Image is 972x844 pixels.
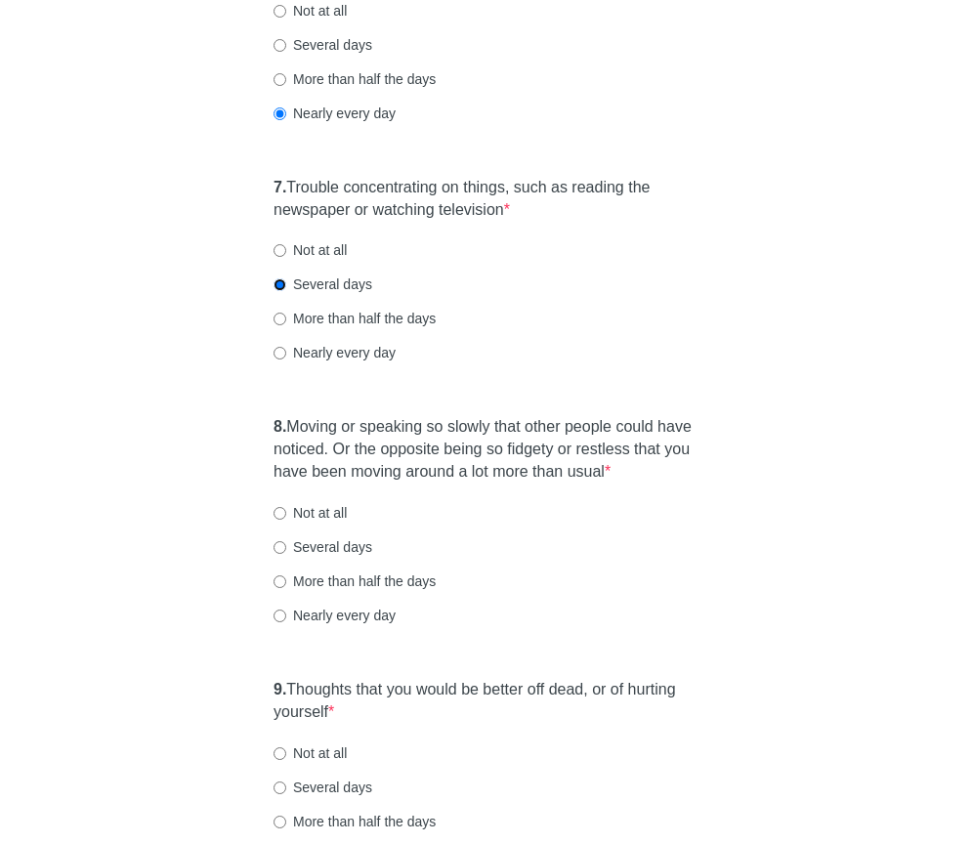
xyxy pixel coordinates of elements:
[274,278,286,291] input: Several days
[274,747,286,760] input: Not at all
[274,309,436,328] label: More than half the days
[274,816,286,828] input: More than half the days
[274,743,347,763] label: Not at all
[274,1,347,21] label: Not at all
[274,575,286,588] input: More than half the days
[274,343,396,362] label: Nearly every day
[274,347,286,359] input: Nearly every day
[274,107,286,120] input: Nearly every day
[274,541,286,554] input: Several days
[274,35,372,55] label: Several days
[274,418,286,435] strong: 8.
[274,179,286,195] strong: 7.
[274,606,396,625] label: Nearly every day
[274,507,286,520] input: Not at all
[274,812,436,831] label: More than half the days
[274,104,396,123] label: Nearly every day
[274,681,286,697] strong: 9.
[274,240,347,260] label: Not at all
[274,5,286,18] input: Not at all
[274,313,286,325] input: More than half the days
[274,274,372,294] label: Several days
[274,781,286,794] input: Several days
[274,503,347,523] label: Not at all
[274,610,286,622] input: Nearly every day
[274,177,698,222] label: Trouble concentrating on things, such as reading the newspaper or watching television
[274,571,436,591] label: More than half the days
[274,416,698,484] label: Moving or speaking so slowly that other people could have noticed. Or the opposite being so fidge...
[274,679,698,724] label: Thoughts that you would be better off dead, or of hurting yourself
[274,39,286,52] input: Several days
[274,73,286,86] input: More than half the days
[274,778,372,797] label: Several days
[274,537,372,557] label: Several days
[274,244,286,257] input: Not at all
[274,69,436,89] label: More than half the days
